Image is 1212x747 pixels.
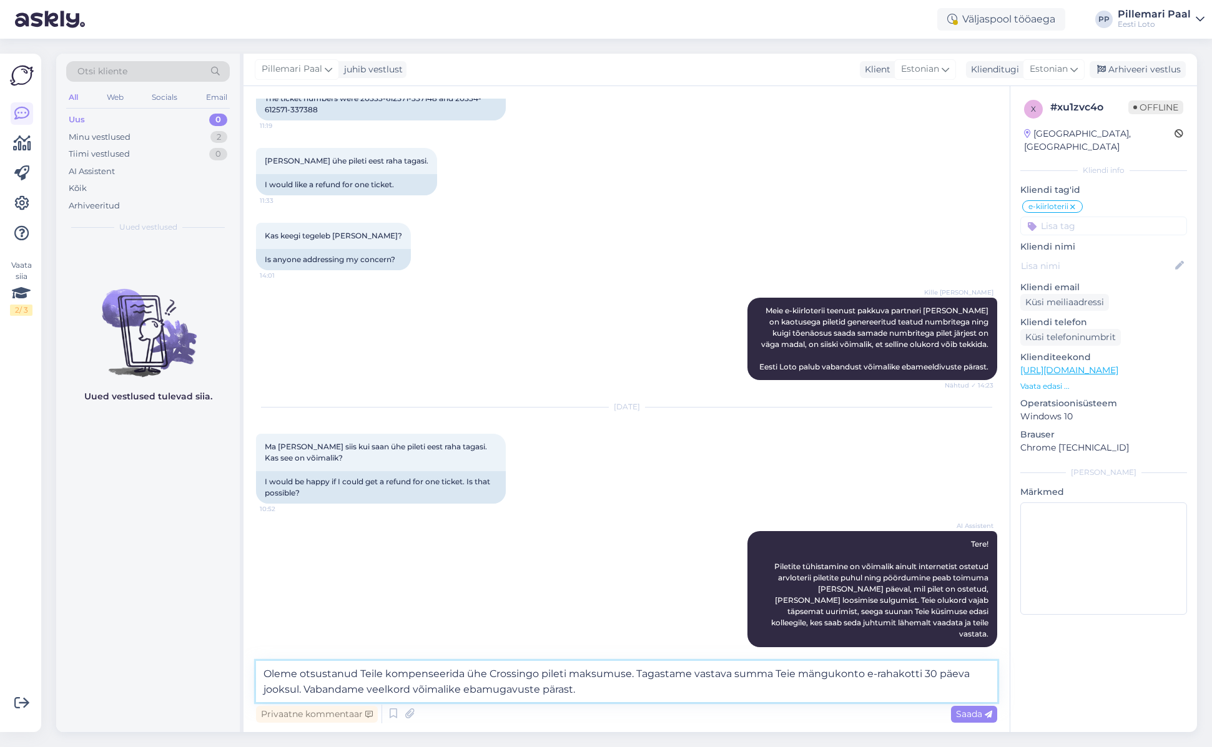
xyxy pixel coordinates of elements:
[69,114,85,126] div: Uus
[260,196,307,205] span: 11:33
[1020,467,1187,478] div: [PERSON_NAME]
[966,63,1019,76] div: Klienditugi
[256,88,506,120] div: The ticket numbers were 20333-612571-337148 and 20334-612571-337388
[860,63,890,76] div: Klient
[69,165,115,178] div: AI Assistent
[956,708,992,720] span: Saada
[1020,183,1187,197] p: Kliendi tag'id
[1020,281,1187,294] p: Kliendi email
[1050,100,1128,115] div: # xu1zvc4o
[937,8,1065,31] div: Väljaspool tööaega
[1020,217,1187,235] input: Lisa tag
[10,64,34,87] img: Askly Logo
[1118,9,1205,29] a: Pillemari PaalEesti Loto
[56,266,240,379] img: No chats
[1020,397,1187,410] p: Operatsioonisüsteem
[204,89,230,105] div: Email
[260,271,307,280] span: 14:01
[69,148,130,160] div: Tiimi vestlused
[256,174,437,195] div: I would like a refund for one ticket.
[1028,203,1068,210] span: e-kiirloterii
[265,442,489,462] span: Ma [PERSON_NAME] siis kui saan ühe pileti eest raha tagasi. Kas see on võimalik?
[945,648,993,657] span: Nähtud ✓ 10:52
[1128,100,1183,114] span: Offline
[1020,316,1187,329] p: Kliendi telefon
[10,260,32,316] div: Vaata siia
[1030,62,1068,76] span: Estonian
[901,62,939,76] span: Estonian
[256,401,997,413] div: [DATE]
[256,249,411,270] div: Is anyone addressing my concern?
[1020,294,1109,311] div: Küsi meiliaadressi
[256,661,997,702] textarea: Oleme otsustanud Teile kompenseerida ühe Crossingo pileti maksumuse. Tagastame vastava summa Teie...
[1020,165,1187,176] div: Kliendi info
[1020,381,1187,392] p: Vaata edasi ...
[1020,441,1187,454] p: Chrome [TECHNICAL_ID]
[256,471,506,504] div: I would be happy if I could get a refund for one ticket. Is that possible?
[945,381,993,390] span: Nähtud ✓ 14:23
[260,121,307,130] span: 11:19
[265,231,402,240] span: Kas keegi tegeleb [PERSON_NAME]?
[84,390,212,403] p: Uued vestlused tulevad siia.
[947,521,993,530] span: AI Assistent
[119,222,177,233] span: Uued vestlused
[1020,410,1187,423] p: Windows 10
[924,288,993,297] span: Kille [PERSON_NAME]
[256,706,378,723] div: Privaatne kommentaar
[1031,104,1036,114] span: x
[1024,127,1175,154] div: [GEOGRAPHIC_DATA], [GEOGRAPHIC_DATA]
[104,89,126,105] div: Web
[1021,259,1173,273] input: Lisa nimi
[1020,486,1187,499] p: Märkmed
[1020,240,1187,253] p: Kliendi nimi
[66,89,81,105] div: All
[265,156,428,165] span: [PERSON_NAME] ühe pileti eest raha tagasi.
[771,539,990,638] span: Tere! Piletite tühistamine on võimalik ainult internetist ostetud arvloterii piletite puhul ning ...
[1020,364,1118,376] a: [URL][DOMAIN_NAME]
[69,200,120,212] div: Arhiveeritud
[759,306,990,371] span: Meie e-kiirloterii teenust pakkuva partneri [PERSON_NAME] on kaotusega piletid genereeritud teatu...
[10,305,32,316] div: 2 / 3
[262,62,322,76] span: Pillemari Paal
[69,131,131,144] div: Minu vestlused
[77,65,127,78] span: Otsi kliente
[1020,428,1187,441] p: Brauser
[209,148,227,160] div: 0
[1090,61,1186,78] div: Arhiveeri vestlus
[1118,9,1191,19] div: Pillemari Paal
[209,114,227,126] div: 0
[339,63,403,76] div: juhib vestlust
[149,89,180,105] div: Socials
[260,504,307,514] span: 10:52
[1095,11,1113,28] div: PP
[1020,351,1187,364] p: Klienditeekond
[1118,19,1191,29] div: Eesti Loto
[69,182,87,195] div: Kõik
[1020,329,1121,346] div: Küsi telefoninumbrit
[210,131,227,144] div: 2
